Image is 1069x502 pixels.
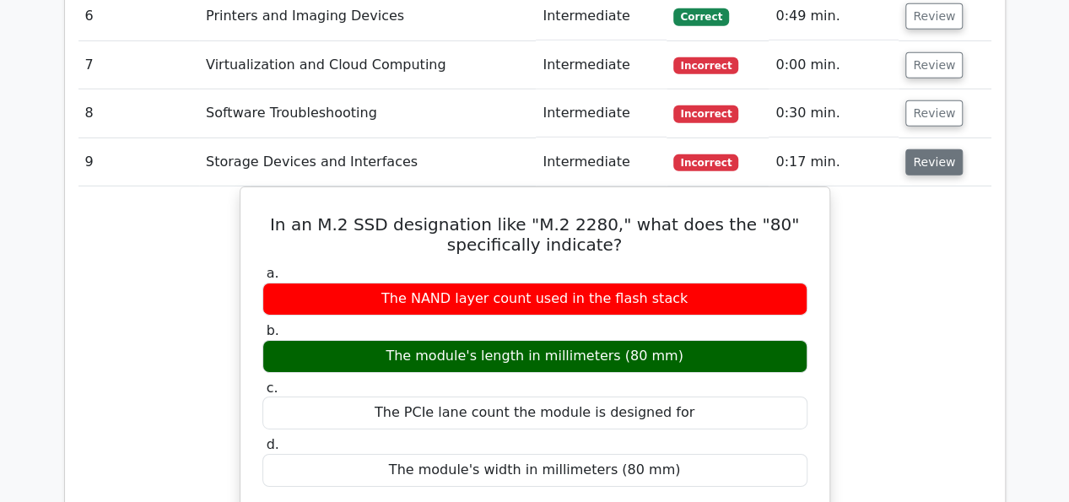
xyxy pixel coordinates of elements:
[769,89,899,138] td: 0:30 min.
[261,214,809,255] h5: In an M.2 SSD designation like "M.2 2280," what does the "80" specifically indicate?
[267,322,279,338] span: b.
[78,89,200,138] td: 8
[267,380,278,396] span: c.
[673,57,738,74] span: Incorrect
[267,265,279,281] span: a.
[905,149,963,175] button: Review
[905,52,963,78] button: Review
[905,100,963,127] button: Review
[536,138,667,186] td: Intermediate
[267,436,279,452] span: d.
[78,138,200,186] td: 9
[262,454,807,487] div: The module's width in millimeters (80 mm)
[199,138,536,186] td: Storage Devices and Interfaces
[673,154,738,171] span: Incorrect
[536,41,667,89] td: Intermediate
[769,138,899,186] td: 0:17 min.
[199,41,536,89] td: Virtualization and Cloud Computing
[262,283,807,316] div: The NAND layer count used in the flash stack
[262,340,807,373] div: The module's length in millimeters (80 mm)
[262,397,807,429] div: The PCIe lane count the module is designed for
[199,89,536,138] td: Software Troubleshooting
[78,41,200,89] td: 7
[536,89,667,138] td: Intermediate
[905,3,963,30] button: Review
[673,105,738,122] span: Incorrect
[769,41,899,89] td: 0:00 min.
[673,8,728,25] span: Correct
